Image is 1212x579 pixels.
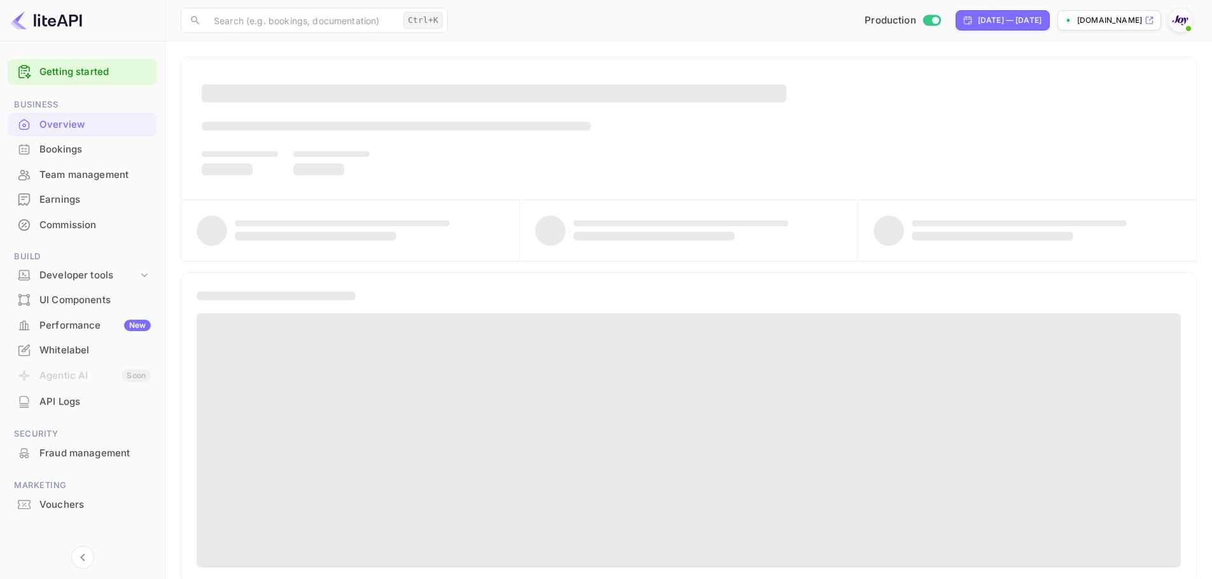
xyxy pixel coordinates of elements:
div: Fraud management [39,446,151,461]
div: Overview [39,118,151,132]
div: Team management [8,163,157,187]
span: Production [865,13,916,28]
div: Ctrl+K [403,12,443,29]
div: UI Components [39,293,151,308]
img: LiteAPI logo [10,10,82,31]
div: API Logs [39,395,151,409]
div: Earnings [39,193,151,207]
div: Bookings [39,142,151,157]
div: Overview [8,112,157,137]
div: Earnings [8,187,157,212]
div: Developer tools [8,264,157,287]
img: With Joy [1170,10,1190,31]
a: Whitelabel [8,338,157,362]
div: PerformanceNew [8,313,157,338]
a: API Logs [8,390,157,413]
a: Vouchers [8,493,157,516]
div: Commission [39,218,151,233]
a: Earnings [8,187,157,211]
a: Getting started [39,65,151,79]
span: Business [8,98,157,112]
div: Performance [39,318,151,333]
a: Team management [8,163,157,186]
div: [DATE] — [DATE] [978,15,1041,26]
div: Click to change the date range period [956,10,1050,31]
input: Search (e.g. bookings, documentation) [206,8,398,33]
a: Commission [8,213,157,236]
div: Commission [8,213,157,238]
a: Bookings [8,137,157,161]
a: UI Components [8,288,157,311]
span: Build [8,250,157,264]
a: Fraud management [8,441,157,465]
a: PerformanceNew [8,313,157,337]
div: Getting started [8,59,157,85]
div: Bookings [8,137,157,162]
a: Overview [8,112,157,136]
p: [DOMAIN_NAME] [1077,15,1142,26]
div: Whitelabel [39,343,151,358]
div: Whitelabel [8,338,157,363]
div: New [124,320,151,331]
span: Marketing [8,479,157,493]
div: Developer tools [39,268,138,283]
div: Vouchers [8,493,157,517]
div: Team management [39,168,151,182]
span: Security [8,427,157,441]
div: API Logs [8,390,157,414]
div: UI Components [8,288,157,313]
div: Fraud management [8,441,157,466]
div: Switch to Sandbox mode [860,13,945,28]
button: Collapse navigation [71,546,94,569]
div: Vouchers [39,498,151,512]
